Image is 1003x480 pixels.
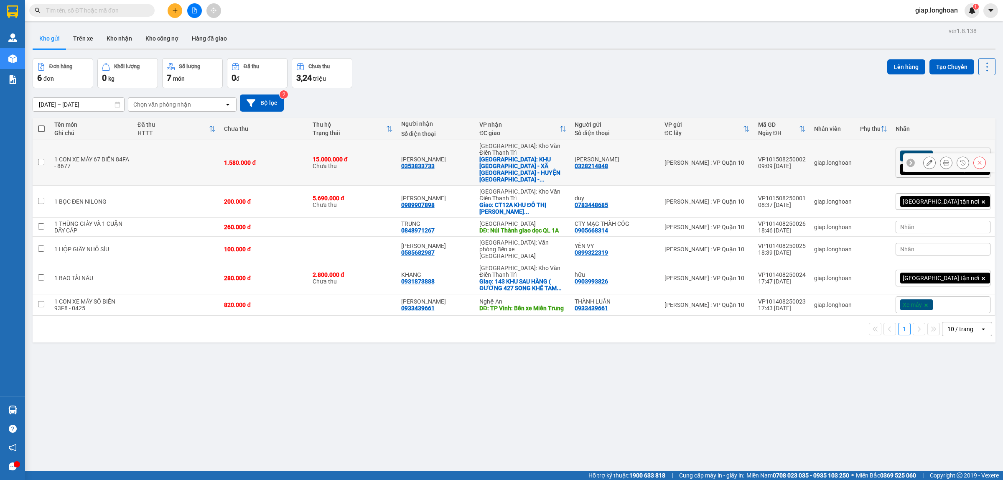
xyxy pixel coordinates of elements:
strong: 1900 633 818 [629,472,665,479]
button: 1 [898,323,911,335]
span: triệu [313,75,326,82]
div: 820.000 đ [224,301,304,308]
button: aim [206,3,221,18]
div: [GEOGRAPHIC_DATA]: Kho Văn Điển Thanh Trì [479,265,566,278]
div: THÀNH LUÂN [575,298,656,305]
div: Trạng thái [313,130,386,136]
span: Hỗ trợ kỹ thuật: [588,471,665,480]
img: solution-icon [8,75,17,84]
div: giap.longhoan [814,301,852,308]
div: Tên món [54,121,129,128]
div: giap.longhoan [814,159,852,166]
div: 18:46 [DATE] [758,227,806,234]
svg: open [980,326,987,332]
sup: 2 [280,90,288,99]
span: đơn [43,75,54,82]
div: Chưa thu [224,125,304,132]
div: 15.000.000 đ [313,156,393,163]
span: | [922,471,924,480]
button: Kho nhận [100,28,139,49]
div: [PERSON_NAME] : VP Quận 10 [664,198,750,205]
span: Xe máy [903,301,922,309]
span: Nhãn [900,246,914,253]
div: Chưa thu [313,195,393,208]
button: Tạo Chuyến [929,59,974,74]
span: Xe máy [903,152,922,160]
div: VP101408250023 [758,298,806,305]
button: Bộ lọc [240,94,284,112]
div: giap.longhoan [814,224,852,230]
div: 18:39 [DATE] [758,249,806,256]
span: [GEOGRAPHIC_DATA] tận nơi [903,274,979,282]
input: Select a date range. [33,98,124,111]
span: ⚪️ [851,474,854,477]
span: [GEOGRAPHIC_DATA] tận nơi [903,198,979,205]
div: Giao: 143 KHU SAU HÀNG ( ĐƯỜNG 427 SONG KHÊ TAM HƯNG THANH OAI - HÀ NỘI [479,278,566,291]
div: DĐ: Núi Thành giao dọc QL 1A [479,227,566,234]
span: món [173,75,185,82]
div: Đơn hàng [49,64,72,69]
span: 6 [37,73,42,83]
span: Miền Bắc [856,471,916,480]
div: hữu [575,271,656,278]
div: VP101508250001 [758,195,806,202]
strong: (Công Ty TNHH Chuyển Phát Nhanh Bảo An - MST: 0109597835) [15,23,176,30]
div: 0903993826 [575,278,608,285]
div: VP101408250025 [758,243,806,249]
div: ĐC giao [479,130,560,136]
img: icon-new-feature [968,7,976,14]
div: 2.800.000 đ [313,271,393,278]
span: aim [211,8,216,13]
span: notification [9,444,17,452]
th: Toggle SortBy [133,118,220,140]
div: Khối lượng [114,64,140,69]
div: Phụ thu [860,125,881,132]
div: giap.longhoan [814,198,852,205]
div: 17:43 [DATE] [758,305,806,311]
img: warehouse-icon [8,406,17,414]
span: 3,24 [296,73,312,83]
div: 0585682987 [401,249,435,256]
div: 0328214848 [575,163,608,169]
span: ... [524,208,529,215]
span: kg [108,75,115,82]
span: giap.longhoan [909,5,965,15]
div: [GEOGRAPHIC_DATA]: Văn phòng Bến xe [GEOGRAPHIC_DATA] [479,239,566,259]
div: Ngày ĐH [758,130,799,136]
img: warehouse-icon [8,33,17,42]
div: Đã thu [137,121,209,128]
div: ver 1.8.138 [949,26,977,36]
sup: 1 [973,4,979,10]
div: 0899322319 [575,249,608,256]
div: Giao: CT12A KHU ĐÔ THỊ KIM VĂN - KIM LŨ - PHƯƠNG ĐẠI KIM - QQ, HOÀNG MAI - HÀ NỘI [479,202,566,215]
div: 0353833733 [401,163,435,169]
div: YẾN VY [575,243,656,249]
div: [PERSON_NAME] : VP Quận 10 [664,224,750,230]
button: Lên hàng [887,59,925,74]
div: Người gửi [575,121,656,128]
div: Số điện thoại [575,130,656,136]
div: 1 THÙNG GIẤY VÀ 1 CUẬN DÂY CÁP [54,220,129,234]
div: 0848971267 [401,227,435,234]
div: [PERSON_NAME] : VP Quận 10 [664,246,750,253]
div: THANH LUÂN [401,298,471,305]
span: caret-down [987,7,995,14]
div: 10 / trang [947,325,973,333]
div: Nhân viên [814,125,852,132]
span: copyright [957,472,962,478]
span: message [9,462,17,470]
img: warehouse-icon [8,54,17,63]
button: Số lượng7món [162,58,223,88]
div: 1 CON XE MÁY 67 BIỂN 84FA - 8677 [54,156,129,169]
div: Chưa thu [308,64,330,69]
div: 280.000 đ [224,275,304,281]
div: 09:09 [DATE] [758,163,806,169]
button: plus [168,3,182,18]
div: 0783448685 [575,202,608,208]
svg: open [224,101,231,108]
button: caret-down [983,3,998,18]
span: [GEOGRAPHIC_DATA] tận nơi [903,166,979,173]
div: 0933439661 [575,305,608,311]
div: ANH MINH [401,156,471,163]
div: [GEOGRAPHIC_DATA]: Kho Văn Điển Thanh Trì [479,188,566,202]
